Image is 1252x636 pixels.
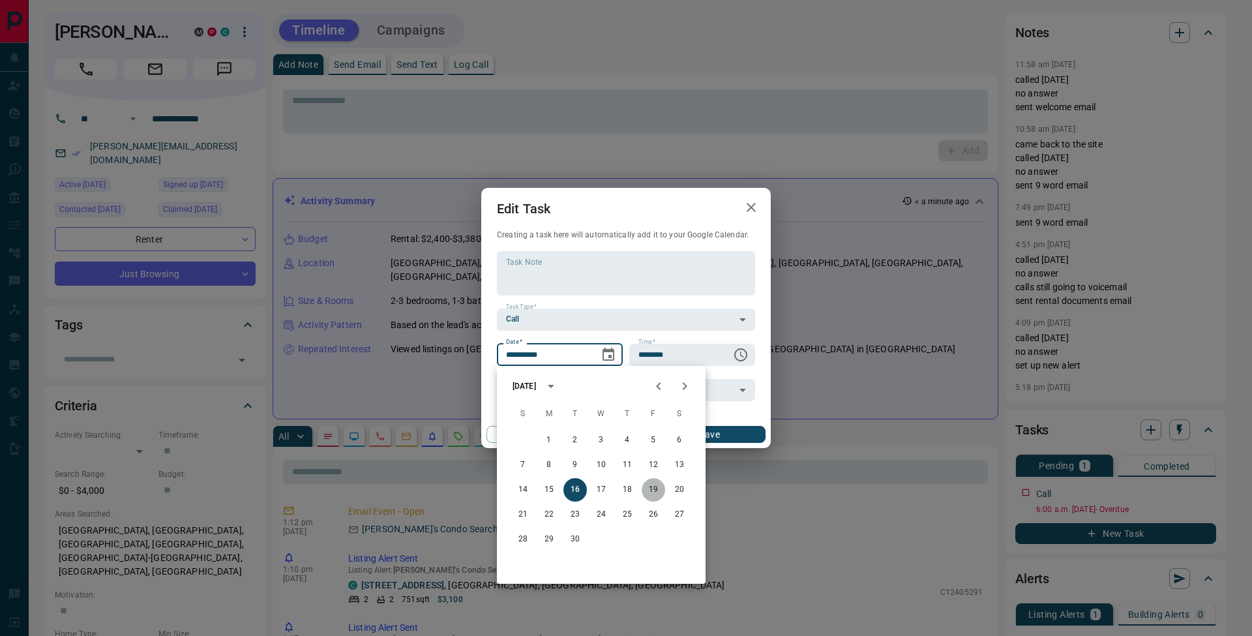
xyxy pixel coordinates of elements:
[497,230,755,241] p: Creating a task here will automatically add it to your Google Calendar.
[589,478,613,502] button: 17
[595,342,621,368] button: Choose date, selected date is Sep 16, 2025
[642,453,665,477] button: 12
[537,528,561,551] button: 29
[513,380,536,392] div: [DATE]
[537,503,561,526] button: 22
[537,453,561,477] button: 8
[668,429,691,452] button: 6
[563,528,587,551] button: 30
[589,503,613,526] button: 24
[668,503,691,526] button: 27
[642,478,665,502] button: 19
[511,478,535,502] button: 14
[537,429,561,452] button: 1
[589,429,613,452] button: 3
[497,309,755,331] div: Call
[638,338,655,346] label: Time
[668,478,691,502] button: 20
[668,453,691,477] button: 13
[506,338,522,346] label: Date
[563,429,587,452] button: 2
[506,303,537,311] label: Task Type
[616,429,639,452] button: 4
[511,528,535,551] button: 28
[672,373,698,399] button: Next month
[511,503,535,526] button: 21
[537,478,561,502] button: 15
[481,188,566,230] h2: Edit Task
[563,478,587,502] button: 16
[589,453,613,477] button: 10
[589,401,613,427] span: Wednesday
[563,503,587,526] button: 23
[563,453,587,477] button: 9
[563,401,587,427] span: Tuesday
[642,429,665,452] button: 5
[654,426,766,443] button: Save
[646,373,672,399] button: Previous month
[616,478,639,502] button: 18
[511,453,535,477] button: 7
[616,401,639,427] span: Thursday
[642,503,665,526] button: 26
[540,375,562,397] button: calendar view is open, switch to year view
[486,426,598,443] button: Cancel
[728,342,754,368] button: Choose time, selected time is 6:00 AM
[642,401,665,427] span: Friday
[537,401,561,427] span: Monday
[511,401,535,427] span: Sunday
[668,401,691,427] span: Saturday
[616,453,639,477] button: 11
[616,503,639,526] button: 25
